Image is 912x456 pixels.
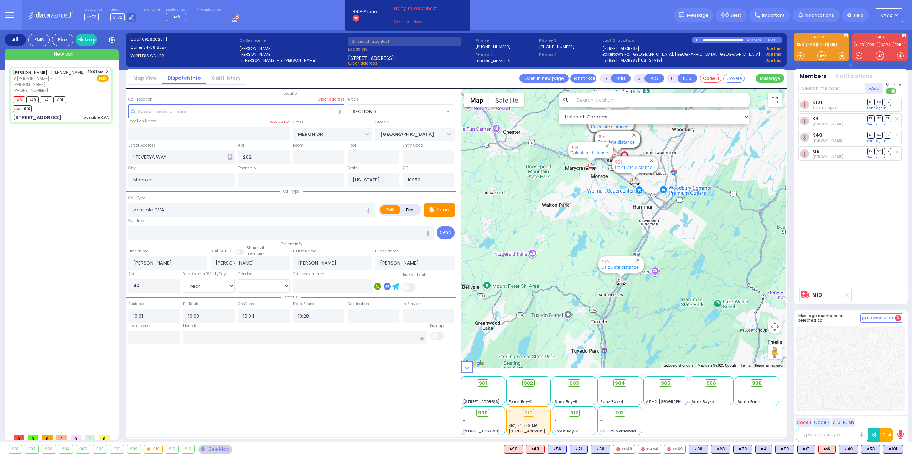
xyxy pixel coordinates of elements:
[678,74,697,83] button: BUS
[839,445,858,454] div: BLS
[105,69,109,75] span: ✕
[128,301,146,307] label: Assigned
[479,380,487,387] span: 901
[638,445,661,454] div: CAR4
[128,104,345,118] input: Search location here
[866,42,878,47] a: FD69
[526,445,545,454] div: ALS
[691,399,714,404] span: Sanz Bay-5
[84,8,102,12] label: Dispatcher
[526,445,545,454] div: M13
[679,12,684,18] img: message.svg
[865,83,883,94] button: +Add
[555,399,577,404] span: Sanz Bay-6
[144,8,160,12] label: Night unit
[238,143,244,148] label: Apt
[765,51,782,57] a: Use this
[144,445,163,453] div: 910
[93,445,107,453] div: 906
[755,36,761,44] div: 0:35
[622,92,628,98] button: Close
[437,226,455,239] button: Send
[128,97,152,102] label: Call Location
[884,132,891,138] span: TR
[860,313,903,323] button: Internal Chat 3
[247,251,265,256] span: members
[504,445,523,454] div: M16
[812,149,820,154] a: M6
[756,74,784,83] button: Message
[867,106,886,110] a: Send again
[768,345,782,359] button: Drag Pegman onto the map to open Street View
[813,292,822,298] a: 910
[879,42,892,47] a: CAR4
[667,447,671,451] img: red-radio-icon.svg
[539,37,600,43] span: Phone 3
[753,36,755,44] div: /
[85,435,95,440] span: 1
[634,257,641,263] button: Close
[832,418,855,427] button: ALS-Rush
[128,323,150,329] label: Back Home
[28,11,76,20] img: Logo
[731,12,741,19] span: Alert
[806,42,817,47] a: K49
[375,119,389,125] label: Cross 2
[13,114,62,121] div: [STREET_ADDRESS]
[127,445,141,453] div: 909
[5,34,26,46] div: All
[572,93,750,107] input: Search location
[664,445,686,454] div: FD69
[53,96,66,103] span: K101
[893,42,905,47] a: FD69
[765,57,782,63] a: Use this
[478,409,488,416] span: 909
[585,162,596,171] div: 908
[13,70,47,75] a: [PERSON_NAME]
[166,8,188,12] label: Medic on call
[463,423,465,429] span: -
[867,115,875,122] span: DR
[733,445,752,454] div: BLS
[883,445,903,454] div: BLS
[293,271,327,277] label: Call back number
[539,44,574,49] label: [PHONE_NUMBER]
[601,265,639,270] a: Calculate distance
[797,445,815,454] div: BLS
[611,74,631,83] button: UNIT
[128,143,156,148] label: Street Address
[28,435,38,440] span: 0
[71,435,81,440] span: 0
[768,37,782,43] div: K-72
[828,42,837,47] a: M6
[97,75,109,82] span: EMS
[463,399,530,404] span: [STREET_ADDRESS][PERSON_NAME]
[615,380,625,387] span: 904
[183,323,199,329] label: Hospital
[293,119,306,125] label: Cross 1
[348,105,444,118] span: SECTION 6
[239,51,346,57] label: [PERSON_NAME]
[812,132,822,138] a: K49
[861,445,880,454] div: BLS
[239,46,346,52] label: [PERSON_NAME]
[555,388,557,394] span: -
[867,99,875,106] span: DR
[401,272,426,278] label: Use Callback
[798,83,865,94] input: Search member
[884,148,891,155] span: TR
[88,69,103,75] span: 10:01 AM
[110,8,136,12] label: Lines
[183,331,427,344] input: Search hospital
[393,5,450,12] span: Trying to Reconnect...
[128,218,144,224] label: Call Info
[280,91,303,96] span: Location
[600,399,623,404] span: Sanz Bay-4
[852,35,908,40] label: KJFD
[519,74,569,83] a: Open in new page
[475,58,511,63] label: [PHONE_NUMBER]
[348,60,378,66] span: Clear address
[805,12,834,19] span: Notifications
[591,445,610,454] div: K50
[591,124,628,129] a: Calculate distance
